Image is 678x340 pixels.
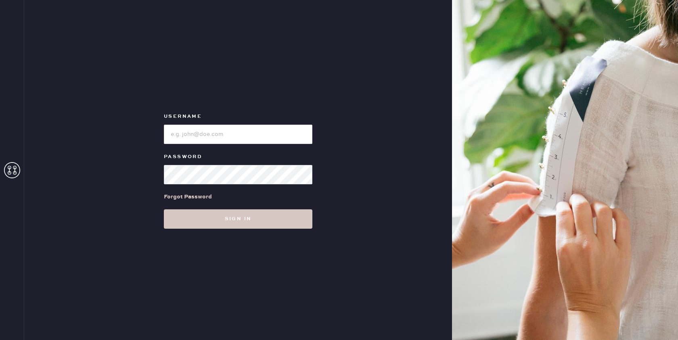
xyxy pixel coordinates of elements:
label: Password [164,152,312,162]
label: Username [164,112,312,121]
button: Sign in [164,209,312,229]
input: e.g. john@doe.com [164,125,312,144]
div: Forgot Password [164,192,212,201]
a: Forgot Password [164,184,212,209]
